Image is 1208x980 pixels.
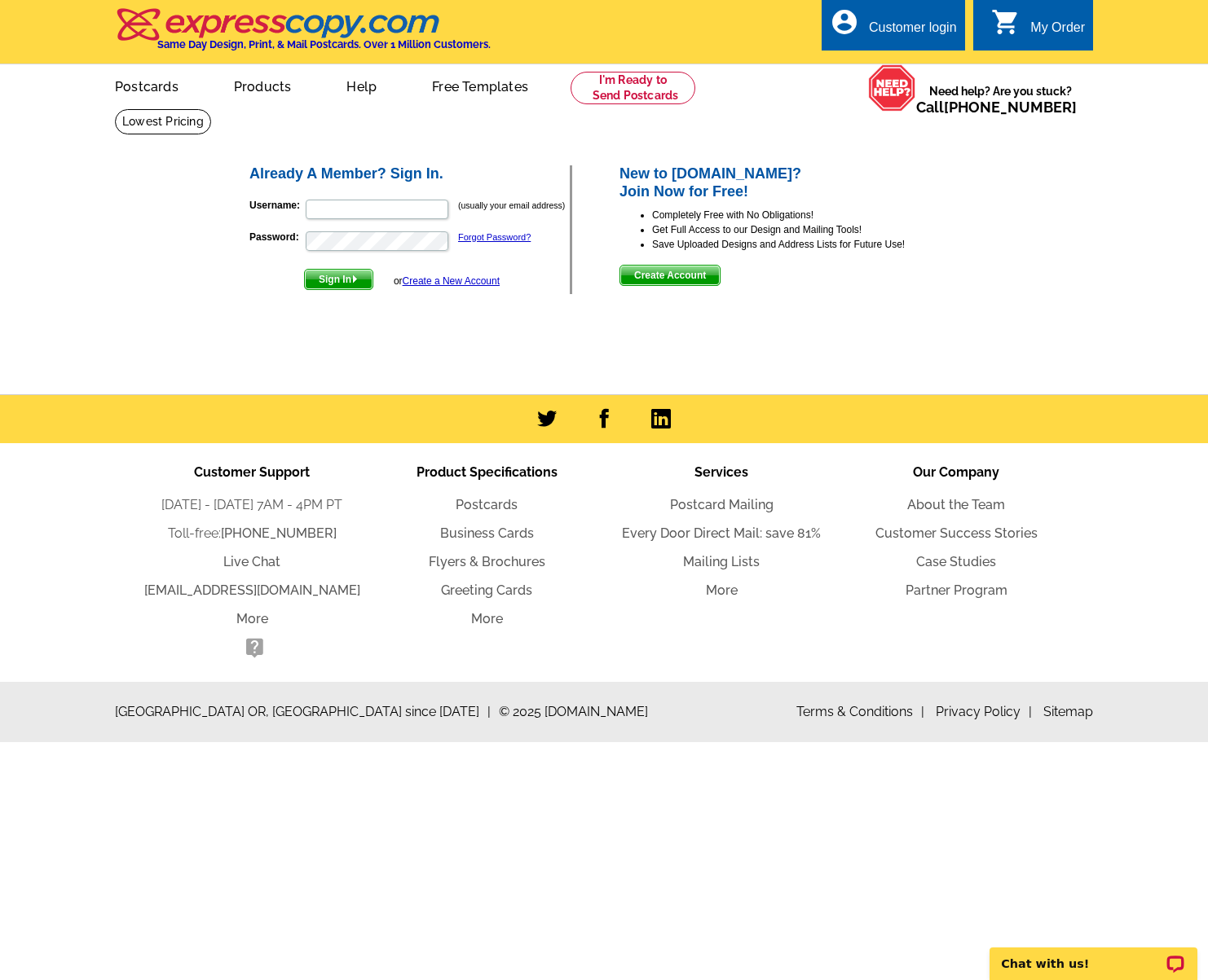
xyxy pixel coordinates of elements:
a: Business Cards [440,525,534,541]
li: Toll-free: [134,524,369,543]
li: Completely Free with No Obligations! [652,208,961,222]
li: [DATE] - [DATE] 7AM - 4PM PT [134,495,369,515]
a: About the Team [907,497,1005,512]
span: © 2025 [DOMAIN_NAME] [499,702,648,722]
a: Greeting Cards [441,582,532,598]
a: Same Day Design, Print, & Mail Postcards. Over 1 Million Customers. [115,20,491,51]
a: More [706,582,738,598]
h2: Already A Member? Sign In. [249,165,570,183]
img: button-next-arrow-white.png [351,275,359,283]
span: Our Company [913,464,999,480]
div: Customer login [869,20,957,43]
li: Save Uploaded Designs and Address Lists for Future Use! [652,237,961,252]
li: Get Full Access to our Design and Mailing Tools! [652,222,961,237]
h2: New to [DOMAIN_NAME]? Join Now for Free! [619,165,961,200]
a: Postcards [456,497,518,512]
span: Product Specifications [417,464,558,480]
a: Customer Success Stories [875,525,1038,541]
iframe: LiveChat chat widget [979,929,1208,980]
a: [EMAIL_ADDRESS][DOMAIN_NAME] [144,582,360,598]
span: Services [694,464,748,480]
a: Live Chat [223,554,280,569]
a: Partner Program [906,582,1007,598]
a: Postcards [89,66,205,104]
a: Sitemap [1043,704,1093,719]
a: Forgot Password? [458,232,531,242]
span: Customer Support [194,464,310,480]
a: Terms & Conditions [796,704,924,719]
label: Username: [249,198,304,213]
a: Postcard Mailing [670,497,774,512]
a: [PHONE_NUMBER] [944,99,1077,116]
a: account_circle Customer login [830,18,957,38]
a: Mailing Lists [683,554,760,569]
a: [PHONE_NUMBER] [221,525,337,541]
span: Need help? Are you stuck? [916,83,1085,116]
button: Create Account [619,265,721,286]
i: account_circle [830,7,859,37]
a: Flyers & Brochures [429,554,545,569]
button: Sign In [304,269,373,290]
small: (usually your email address) [458,200,565,210]
a: Help [320,66,403,104]
h4: Same Day Design, Print, & Mail Postcards. Over 1 Million Customers. [157,38,491,51]
a: Products [208,66,318,104]
a: Every Door Direct Mail: save 81% [622,525,821,541]
a: Case Studies [916,554,996,569]
a: More [471,611,503,626]
span: Call [916,99,1077,116]
a: Create a New Account [403,275,500,287]
a: More [236,611,268,626]
div: My Order [1030,20,1085,43]
div: or [394,274,500,288]
a: Free Templates [406,66,554,104]
i: shopping_cart [991,7,1021,37]
span: [GEOGRAPHIC_DATA] OR, [GEOGRAPHIC_DATA] since [DATE] [115,702,491,722]
a: Privacy Policy [936,704,1032,719]
img: help [868,64,916,112]
label: Password: [249,230,304,244]
span: Create Account [620,266,720,285]
span: Sign In [305,270,373,289]
a: shopping_cart My Order [991,18,1085,38]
